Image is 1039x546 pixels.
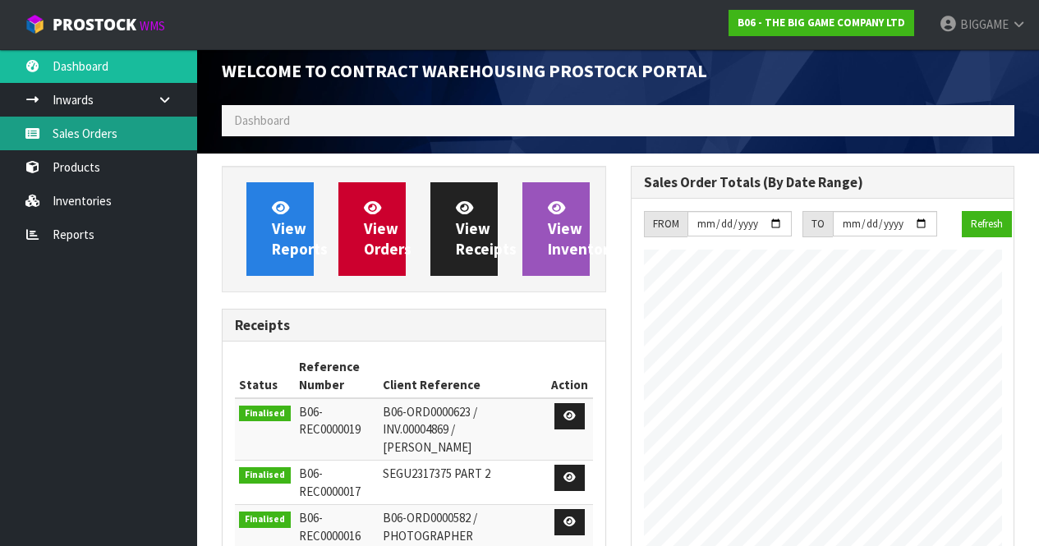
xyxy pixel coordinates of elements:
[246,182,314,276] a: ViewReports
[548,198,617,259] span: View Inventory
[960,16,1009,32] span: BIGGAME
[364,198,411,259] span: View Orders
[379,354,547,398] th: Client Reference
[272,198,328,259] span: View Reports
[239,512,291,528] span: Finalised
[25,14,45,34] img: cube-alt.png
[295,354,379,398] th: Reference Number
[962,211,1012,237] button: Refresh
[234,112,290,128] span: Dashboard
[802,211,833,237] div: TO
[235,354,295,398] th: Status
[383,510,477,543] span: B06-ORD0000582 / PHOTOGRAPHER
[644,211,687,237] div: FROM
[53,14,136,35] span: ProStock
[738,16,905,30] strong: B06 - THE BIG GAME COMPANY LTD
[644,175,1002,190] h3: Sales Order Totals (By Date Range)
[338,182,406,276] a: ViewOrders
[239,406,291,422] span: Finalised
[239,467,291,484] span: Finalised
[522,182,590,276] a: ViewInventory
[456,198,517,259] span: View Receipts
[430,182,498,276] a: ViewReceipts
[222,59,707,82] span: Welcome to Contract Warehousing ProStock Portal
[140,18,165,34] small: WMS
[383,466,490,481] span: SEGU2317375 PART 2
[383,404,477,455] span: B06-ORD0000623 / INV.00004869 / [PERSON_NAME]
[299,404,361,437] span: B06-REC0000019
[299,510,361,543] span: B06-REC0000016
[235,318,593,333] h3: Receipts
[547,354,592,398] th: Action
[299,466,361,498] span: B06-REC0000017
